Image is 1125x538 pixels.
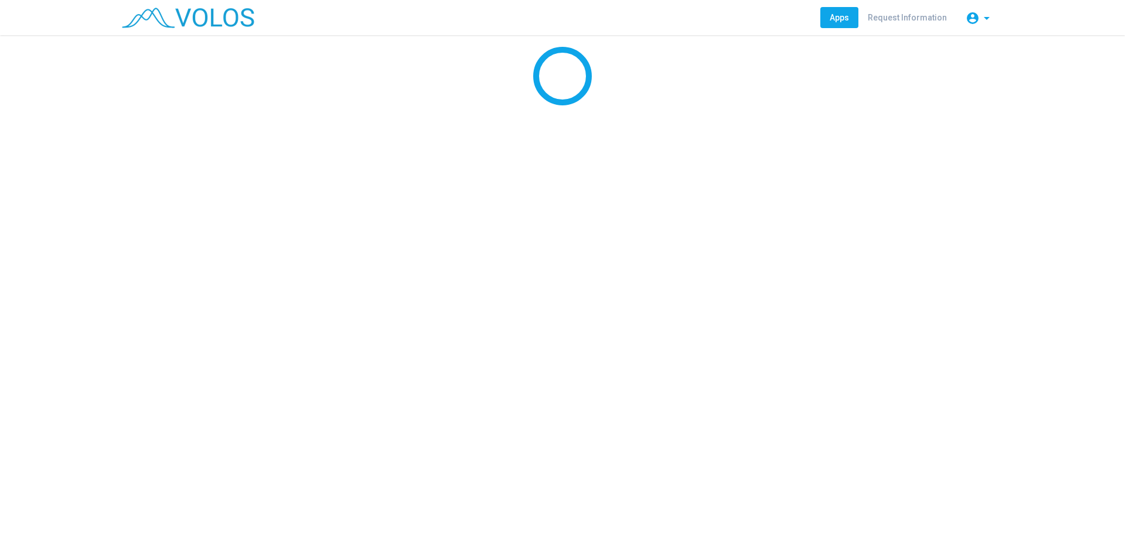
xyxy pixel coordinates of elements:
a: Request Information [858,7,956,28]
mat-icon: arrow_drop_down [980,11,994,25]
a: Apps [820,7,858,28]
mat-icon: account_circle [966,11,980,25]
span: Apps [830,13,849,22]
span: Request Information [868,13,947,22]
